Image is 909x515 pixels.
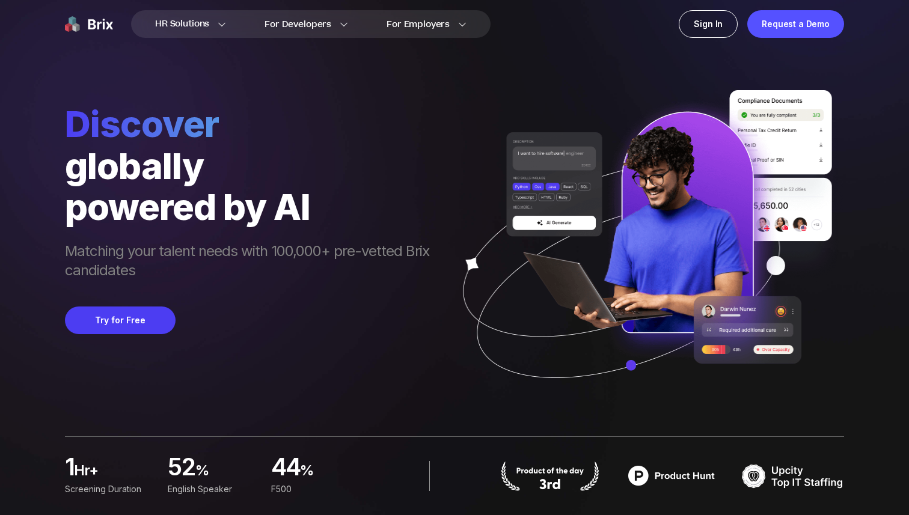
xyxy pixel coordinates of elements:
div: F500 [271,483,360,496]
span: 44 [271,456,301,480]
span: Matching your talent needs with 100,000+ pre-vetted Brix candidates [65,242,441,282]
span: For Developers [265,18,331,31]
div: globally [65,145,441,186]
span: % [300,461,360,485]
img: TOP IT STAFFING [742,461,844,491]
div: powered by AI [65,186,441,227]
span: Discover [65,102,441,145]
img: ai generate [441,90,844,413]
span: HR Solutions [155,14,209,34]
span: 1 [65,456,74,480]
span: % [195,461,257,485]
a: Sign In [679,10,738,38]
div: English Speaker [168,483,256,496]
img: product hunt badge [499,461,601,491]
span: For Employers [387,18,450,31]
img: product hunt badge [620,461,723,491]
span: 52 [168,456,195,480]
span: hr+ [74,461,153,485]
button: Try for Free [65,306,176,334]
a: Request a Demo [747,10,844,38]
div: Screening duration [65,483,153,496]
